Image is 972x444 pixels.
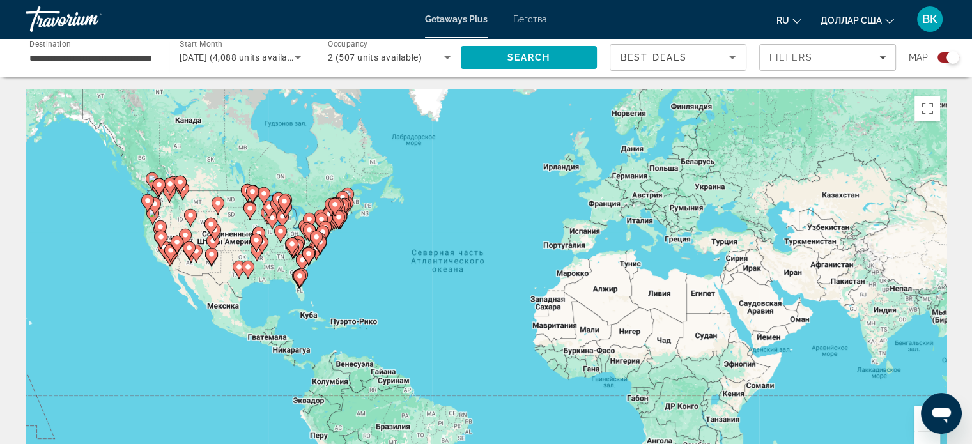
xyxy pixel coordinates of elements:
span: Map [909,49,928,66]
span: Best Deals [621,52,687,63]
button: Изменить валюту [821,11,894,29]
a: Getaways Plus [425,14,488,24]
font: ВК [922,12,937,26]
span: Filters [769,52,813,63]
button: Search [461,46,598,69]
font: ru [776,15,789,26]
input: Select destination [29,50,152,66]
span: 2 (507 units available) [328,52,422,63]
a: Бегства [513,14,547,24]
button: Включить полноэкранный режим [914,96,940,121]
iframe: Кнопка запуска окна обмена сообщениями [921,393,962,434]
button: Изменить язык [776,11,801,29]
span: [DATE] (4,088 units available) [180,52,304,63]
a: Травориум [26,3,153,36]
button: Увеличить [914,406,940,431]
button: Filters [759,44,896,71]
font: доллар США [821,15,882,26]
button: Меню пользователя [913,6,946,33]
mat-select: Sort by [621,50,736,65]
span: Occupancy [328,40,368,49]
span: Search [507,52,550,63]
span: Start Month [180,40,222,49]
span: Destination [29,39,71,48]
